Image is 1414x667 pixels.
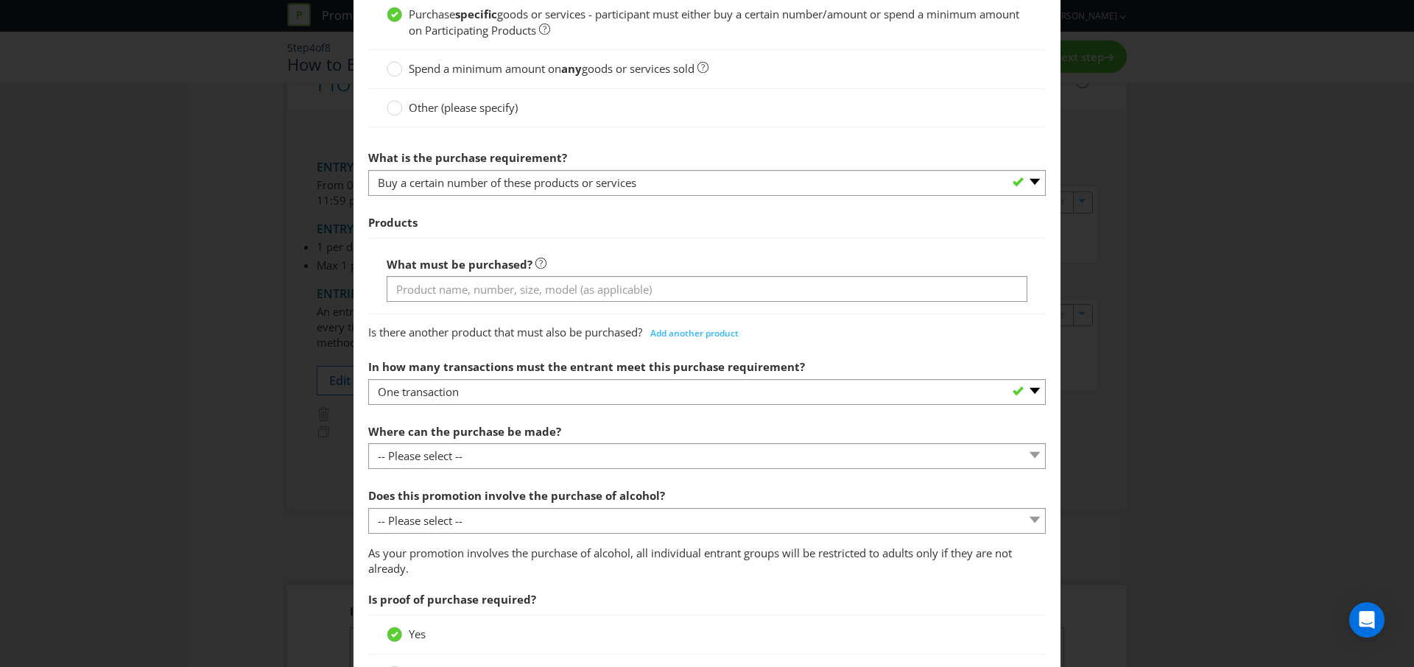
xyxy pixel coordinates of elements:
[642,322,747,345] button: Add another product
[387,257,532,272] span: What must be purchased?
[368,424,561,439] span: Where can the purchase be made?
[387,276,1027,302] input: Product name, number, size, model (as applicable)
[409,61,561,76] span: Spend a minimum amount on
[650,327,739,339] span: Add another product
[368,546,1046,577] p: As your promotion involves the purchase of alcohol, all individual entrant groups will be restric...
[409,7,1019,37] span: goods or services - participant must either buy a certain number/amount or spend a minimum amount...
[409,100,518,115] span: Other (please specify)
[582,61,694,76] span: goods or services sold
[455,7,497,21] strong: specific
[368,488,665,503] span: Does this promotion involve the purchase of alcohol?
[368,150,567,165] span: What is the purchase requirement?
[368,325,642,339] span: Is there another product that must also be purchased?
[561,61,582,76] strong: any
[368,359,805,374] span: In how many transactions must the entrant meet this purchase requirement?
[1349,602,1385,638] div: Open Intercom Messenger
[368,215,418,230] span: Products
[368,592,536,607] span: Is proof of purchase required?
[409,7,455,21] span: Purchase
[409,627,426,641] span: Yes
